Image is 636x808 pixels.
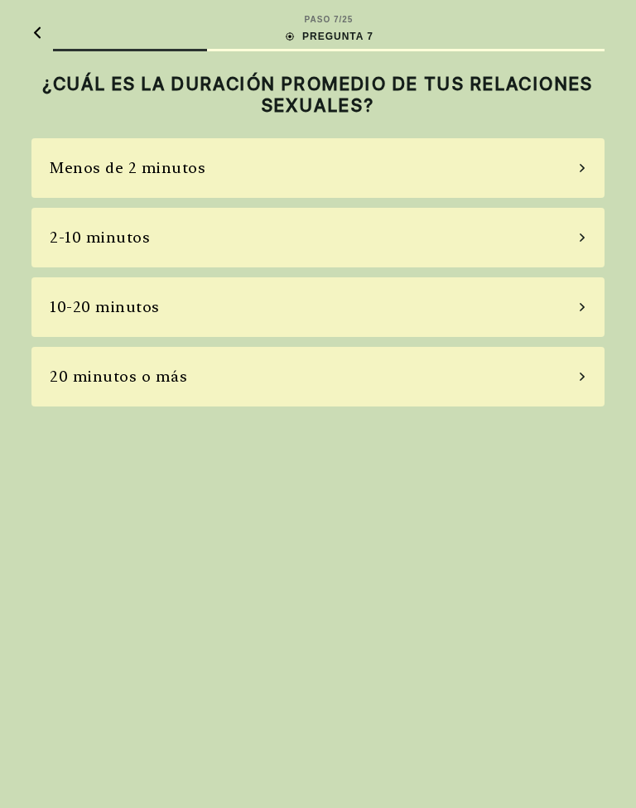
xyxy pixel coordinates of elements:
div: 10-20 minutos [50,296,160,318]
div: 2-10 minutos [50,226,150,248]
div: 20 minutos o más [50,365,187,387]
div: PASO 7 / 25 [305,13,354,26]
div: Menos de 2 minutos [50,156,205,179]
div: PREGUNTA 7 [284,29,373,44]
h2: ¿CUÁL ES LA DURACIÓN PROMEDIO DE TUS RELACIONES SEXUALES? [31,73,605,117]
